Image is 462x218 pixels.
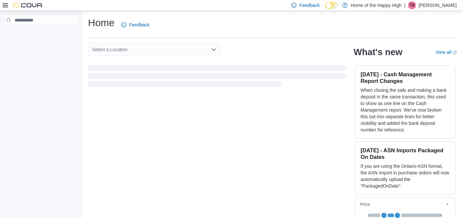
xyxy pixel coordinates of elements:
span: Loading [88,67,346,88]
p: When closing the safe and making a bank deposit in the same transaction, this used to show as one... [361,87,450,133]
p: Home of the Happy High [351,1,401,9]
h1: Home [88,16,115,29]
div: Taylor Birch [408,1,416,9]
button: Open list of options [211,47,216,52]
p: [PERSON_NAME] [419,1,457,9]
p: | [404,1,405,9]
a: Feedback [118,18,152,31]
a: View allExternal link [436,50,457,55]
nav: Complex example [4,27,78,43]
span: Feedback [299,2,319,9]
svg: External link [453,51,457,54]
img: Cova [13,2,43,9]
h3: [DATE] - Cash Management Report Changes [361,71,450,84]
p: If you are using the Ontario ASN format, the ASN Import in purchase orders will now automatically... [361,163,450,189]
h3: [DATE] - ASN Imports Packaged On Dates [361,147,450,160]
input: Dark Mode [325,2,339,9]
span: Feedback [129,21,149,28]
h2: What's new [354,47,402,57]
span: TB [409,1,414,9]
